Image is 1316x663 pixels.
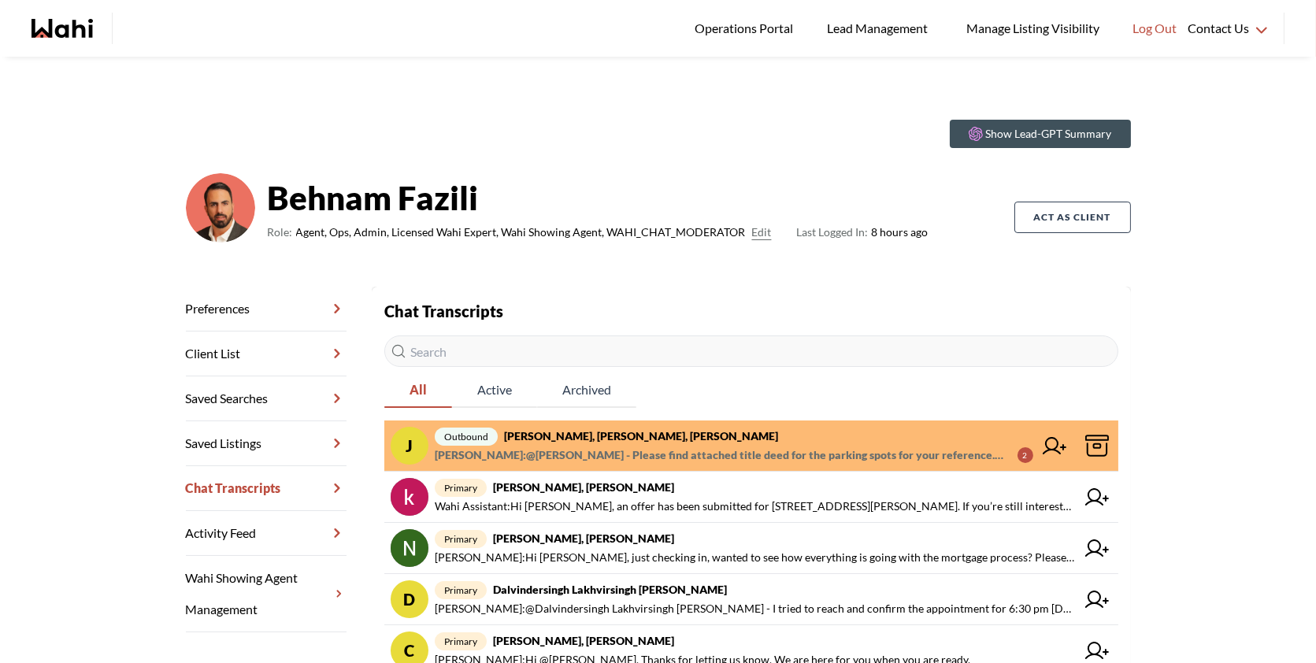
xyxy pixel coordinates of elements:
a: DprimaryDalvindersingh Lakhvirsingh [PERSON_NAME][PERSON_NAME]:@Dalvindersingh Lakhvirsingh [PERS... [384,574,1118,625]
strong: Dalvindersingh Lakhvirsingh [PERSON_NAME] [493,583,727,596]
span: Agent, Ops, Admin, Licensed Wahi Expert, Wahi Showing Agent, WAHI_CHAT_MODERATOR [296,223,746,242]
strong: [PERSON_NAME], [PERSON_NAME], [PERSON_NAME] [504,429,778,443]
a: Saved Listings [186,421,347,466]
strong: Chat Transcripts [384,302,503,320]
span: primary [435,632,487,650]
span: Archived [537,373,636,406]
p: Show Lead-GPT Summary [986,126,1112,142]
a: Preferences [186,287,347,331]
span: [PERSON_NAME] : @Dalvindersingh Lakhvirsingh [PERSON_NAME] - I tried to reach and confirm the app... [435,599,1076,618]
button: Active [452,373,537,408]
a: Client List [186,331,347,376]
span: primary [435,479,487,497]
span: [PERSON_NAME] : @[PERSON_NAME] - Please find attached title deed for the parking spots for your r... [435,446,1005,465]
button: Show Lead-GPT Summary [950,120,1131,148]
strong: [PERSON_NAME], [PERSON_NAME] [493,634,674,647]
div: J [391,427,428,465]
button: Act as Client [1014,202,1131,233]
button: All [384,373,452,408]
a: Chat Transcripts [186,466,347,511]
span: Active [452,373,537,406]
img: chat avatar [391,529,428,567]
div: 2 [1018,447,1033,463]
button: Edit [752,223,772,242]
span: primary [435,581,487,599]
span: outbound [435,428,498,446]
span: [PERSON_NAME] : Hi [PERSON_NAME], just checking in, wanted to see how everything is going with th... [435,548,1076,567]
a: primary[PERSON_NAME], [PERSON_NAME][PERSON_NAME]:Hi [PERSON_NAME], just checking in, wanted to se... [384,523,1118,574]
div: D [391,580,428,618]
span: Role: [268,223,293,242]
a: Saved Searches [186,376,347,421]
img: cf9ae410c976398e.png [186,173,255,243]
img: chat avatar [391,478,428,516]
span: All [384,373,452,406]
a: Joutbound[PERSON_NAME], [PERSON_NAME], [PERSON_NAME][PERSON_NAME]:@[PERSON_NAME] - Please find at... [384,420,1118,472]
input: Search [384,335,1118,367]
span: Log Out [1133,18,1177,39]
span: 8 hours ago [797,223,929,242]
a: Wahi homepage [32,19,93,38]
button: Archived [537,373,636,408]
strong: [PERSON_NAME], [PERSON_NAME] [493,480,674,494]
span: Last Logged In: [797,225,869,239]
strong: Behnam Fazili [268,174,929,221]
span: Operations Portal [695,18,799,39]
a: Activity Feed [186,511,347,556]
span: Manage Listing Visibility [962,18,1104,39]
span: Wahi Assistant : Hi [PERSON_NAME], an offer has been submitted for [STREET_ADDRESS][PERSON_NAME].... [435,497,1076,516]
span: primary [435,530,487,548]
a: primary[PERSON_NAME], [PERSON_NAME]Wahi Assistant:Hi [PERSON_NAME], an offer has been submitted f... [384,472,1118,523]
a: Wahi Showing Agent Management [186,556,347,632]
span: Lead Management [827,18,933,39]
strong: [PERSON_NAME], [PERSON_NAME] [493,532,674,545]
